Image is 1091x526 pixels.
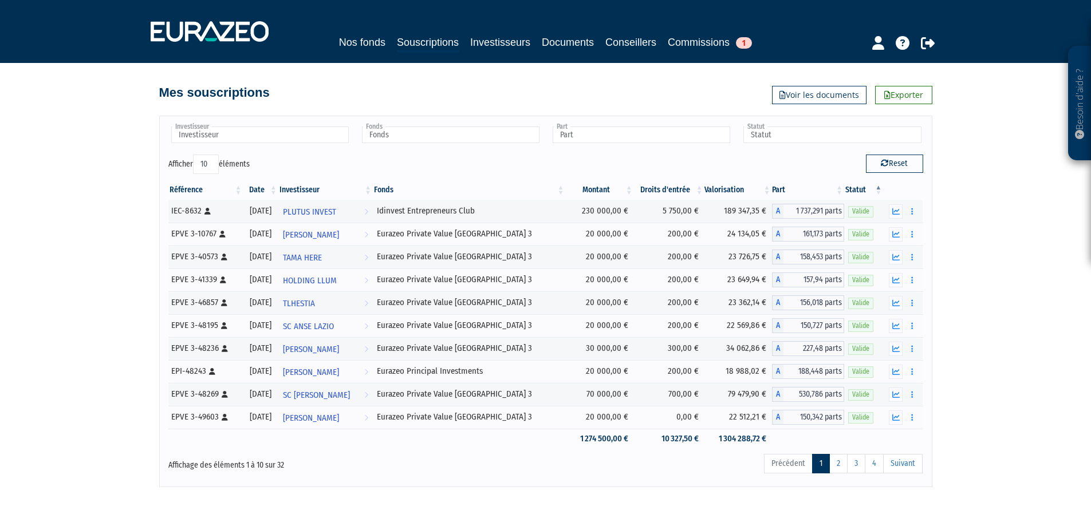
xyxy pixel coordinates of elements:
div: [DATE] [247,342,274,354]
span: A [772,250,783,264]
a: Voir les documents [772,86,867,104]
a: SC [PERSON_NAME] [278,383,373,406]
td: 23 362,14 € [704,291,772,314]
div: [DATE] [247,296,274,309]
th: Référence : activer pour trier la colonne par ordre croissant [168,180,243,200]
span: A [772,227,783,242]
td: 20 000,00 € [566,268,634,291]
div: EPI-48243 [171,365,239,377]
i: [Français] Personne physique [222,391,228,398]
div: Eurazeo Private Value [GEOGRAPHIC_DATA] 3 [377,228,561,240]
div: A - Eurazeo Private Value Europe 3 [772,341,844,356]
span: [PERSON_NAME] [283,362,339,383]
div: [DATE] [247,205,274,217]
td: 34 062,86 € [704,337,772,360]
th: Part: activer pour trier la colonne par ordre croissant [772,180,844,200]
a: 2 [829,454,848,473]
td: 24 134,05 € [704,223,772,246]
div: [DATE] [247,388,274,400]
span: 227,48 parts [783,341,844,356]
td: 200,00 € [634,268,704,291]
span: 157,94 parts [783,272,844,287]
div: A - Eurazeo Private Value Europe 3 [772,250,844,264]
div: Eurazeo Principal Investments [377,365,561,377]
i: [Français] Personne physique [220,276,226,283]
div: [DATE] [247,251,274,263]
div: Eurazeo Private Value [GEOGRAPHIC_DATA] 3 [377,319,561,331]
i: Voir l'investisseur [364,339,368,360]
div: EPVE 3-41339 [171,274,239,286]
span: Valide [848,389,873,400]
select: Afficheréléments [193,155,219,174]
div: Affichage des éléments 1 à 10 sur 32 [168,453,473,471]
td: 300,00 € [634,337,704,360]
span: A [772,272,783,287]
div: A - Eurazeo Private Value Europe 3 [772,410,844,425]
td: 1 304 288,72 € [704,429,772,449]
th: Valorisation: activer pour trier la colonne par ordre croissant [704,180,772,200]
td: 1 274 500,00 € [566,429,634,449]
div: EPVE 3-46857 [171,296,239,309]
th: Statut : activer pour trier la colonne par ordre d&eacute;croissant [844,180,883,200]
div: A - Eurazeo Private Value Europe 3 [772,318,844,333]
i: Voir l'investisseur [364,224,368,246]
a: PLUTUS INVEST [278,200,373,223]
span: A [772,295,783,310]
span: 188,448 parts [783,364,844,379]
i: Voir l'investisseur [364,362,368,383]
i: [Français] Personne physique [221,299,227,306]
a: [PERSON_NAME] [278,406,373,429]
a: TAMA HERE [278,246,373,268]
td: 20 000,00 € [566,314,634,337]
td: 18 988,02 € [704,360,772,383]
span: A [772,387,783,402]
td: 23 726,75 € [704,246,772,268]
a: [PERSON_NAME] [278,337,373,360]
div: A - Eurazeo Private Value Europe 3 [772,387,844,402]
th: Droits d'entrée: activer pour trier la colonne par ordre croissant [634,180,704,200]
span: 1 [736,37,752,49]
span: [PERSON_NAME] [283,408,339,429]
div: EPVE 3-10767 [171,228,239,240]
span: Valide [848,229,873,240]
span: Valide [848,298,873,309]
td: 22 569,86 € [704,314,772,337]
span: 530,786 parts [783,387,844,402]
span: [PERSON_NAME] [283,224,339,246]
th: Date: activer pour trier la colonne par ordre croissant [243,180,278,200]
span: PLUTUS INVEST [283,201,336,223]
div: Eurazeo Private Value [GEOGRAPHIC_DATA] 3 [377,274,561,286]
div: Eurazeo Private Value [GEOGRAPHIC_DATA] 3 [377,411,561,423]
div: A - Eurazeo Private Value Europe 3 [772,227,844,242]
span: 161,173 parts [783,227,844,242]
a: TLHESTIA [278,291,373,314]
span: A [772,341,783,356]
a: SC ANSE LAZIO [278,314,373,337]
div: Eurazeo Private Value [GEOGRAPHIC_DATA] 3 [377,251,561,263]
div: EPVE 3-49603 [171,411,239,423]
div: EPVE 3-48236 [171,342,239,354]
span: Valide [848,412,873,423]
div: Idinvest Entrepreneurs Club [377,205,561,217]
th: Investisseur: activer pour trier la colonne par ordre croissant [278,180,373,200]
span: 150,727 parts [783,318,844,333]
div: [DATE] [247,365,274,377]
span: Valide [848,206,873,217]
a: 3 [847,454,865,473]
div: [DATE] [247,228,274,240]
i: [Français] Personne physique [219,231,226,238]
td: 70 000,00 € [566,383,634,406]
td: 200,00 € [634,291,704,314]
i: Voir l'investisseur [364,385,368,406]
span: 1 737,291 parts [783,204,844,219]
span: 156,018 parts [783,295,844,310]
div: EPVE 3-40573 [171,251,239,263]
span: Valide [848,275,873,286]
i: Voir l'investisseur [364,293,368,314]
i: Voir l'investisseur [364,201,368,223]
div: IEC-8632 [171,205,239,217]
i: [Français] Personne physique [209,368,215,375]
div: [DATE] [247,274,274,286]
span: TLHESTIA [283,293,315,314]
a: Commissions1 [668,34,752,50]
